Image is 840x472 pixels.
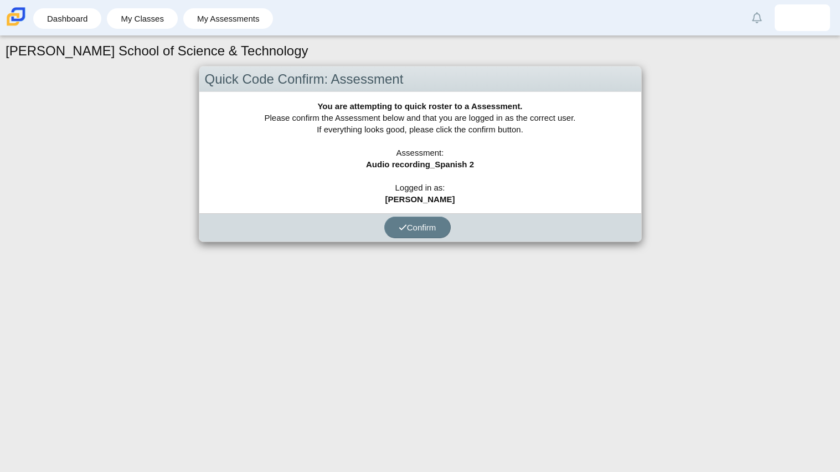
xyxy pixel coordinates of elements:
[745,6,769,30] a: Alerts
[366,160,474,169] b: Audio recording_Spanish 2
[4,20,28,30] a: Carmen School of Science & Technology
[199,92,641,213] div: Please confirm the Assessment below and that you are logged in as the correct user. If everything...
[39,8,96,29] a: Dashboard
[112,8,172,29] a: My Classes
[4,5,28,28] img: Carmen School of Science & Technology
[775,4,830,31] a: isabella.farias.Mku0Z0
[399,223,436,232] span: Confirm
[199,66,641,93] div: Quick Code Confirm: Assessment
[384,217,451,238] button: Confirm
[385,194,455,204] b: [PERSON_NAME]
[6,42,308,60] h1: [PERSON_NAME] School of Science & Technology
[793,9,811,27] img: isabella.farias.Mku0Z0
[317,101,522,111] b: You are attempting to quick roster to a Assessment.
[189,8,268,29] a: My Assessments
